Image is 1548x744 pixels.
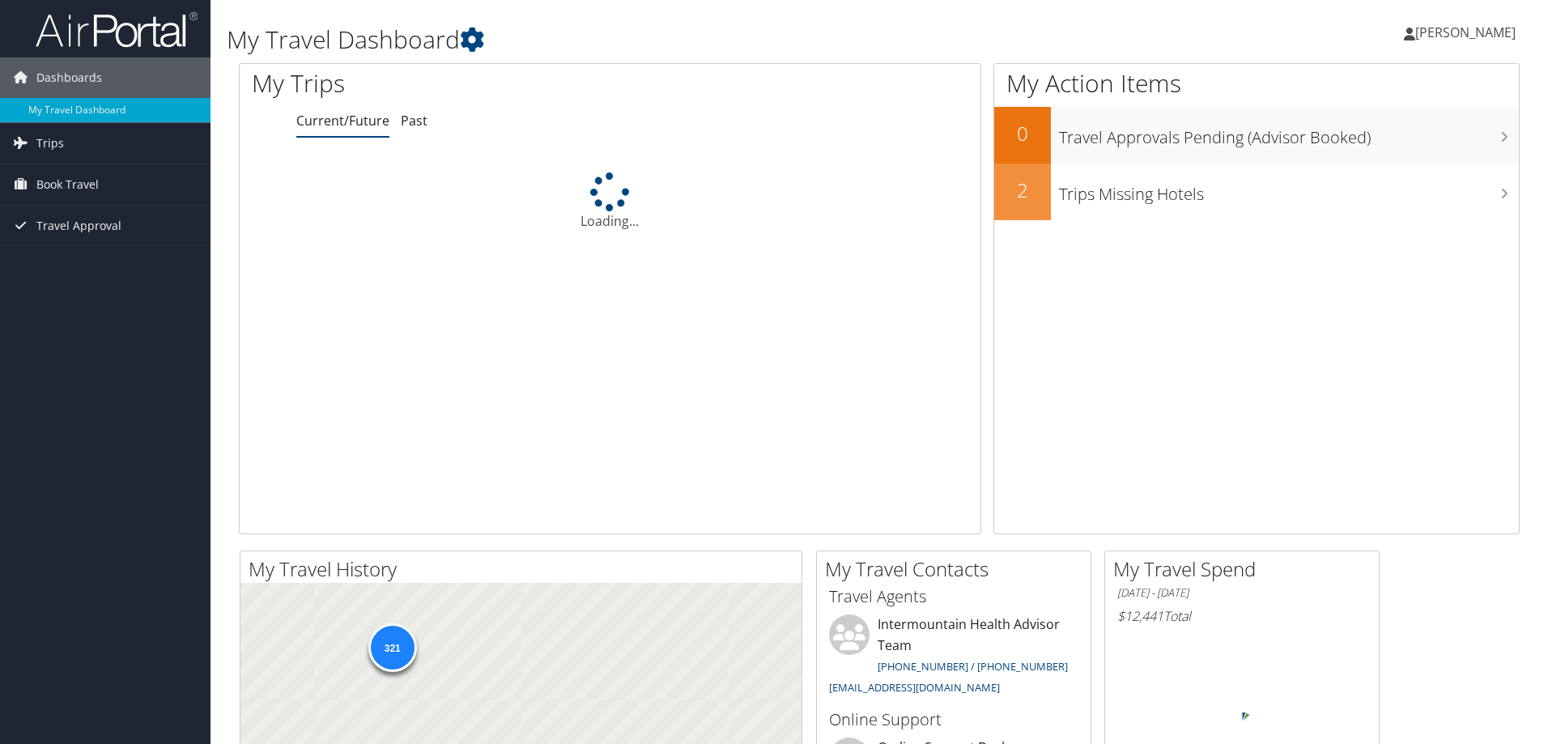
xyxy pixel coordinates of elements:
[994,120,1051,147] h2: 0
[829,708,1078,731] h3: Online Support
[227,23,1097,57] h1: My Travel Dashboard
[994,164,1519,220] a: 2Trips Missing Hotels
[1113,555,1379,583] h2: My Travel Spend
[878,659,1068,674] a: [PHONE_NUMBER] / [PHONE_NUMBER]
[994,176,1051,204] h2: 2
[249,555,802,583] h2: My Travel History
[36,123,64,164] span: Trips
[994,66,1519,100] h1: My Action Items
[240,172,980,231] div: Loading...
[36,57,102,98] span: Dashboards
[1415,23,1516,41] span: [PERSON_NAME]
[401,112,427,130] a: Past
[296,112,389,130] a: Current/Future
[1117,607,1163,625] span: $12,441
[829,680,1000,695] a: [EMAIL_ADDRESS][DOMAIN_NAME]
[36,206,121,246] span: Travel Approval
[829,585,1078,608] h3: Travel Agents
[1117,607,1367,625] h6: Total
[1059,118,1519,149] h3: Travel Approvals Pending (Advisor Booked)
[1117,585,1367,601] h6: [DATE] - [DATE]
[252,66,660,100] h1: My Trips
[1059,175,1519,206] h3: Trips Missing Hotels
[36,11,198,49] img: airportal-logo.png
[821,614,1087,701] li: Intermountain Health Advisor Team
[994,107,1519,164] a: 0Travel Approvals Pending (Advisor Booked)
[368,623,416,672] div: 321
[1404,8,1532,57] a: [PERSON_NAME]
[36,164,99,205] span: Book Travel
[825,555,1091,583] h2: My Travel Contacts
